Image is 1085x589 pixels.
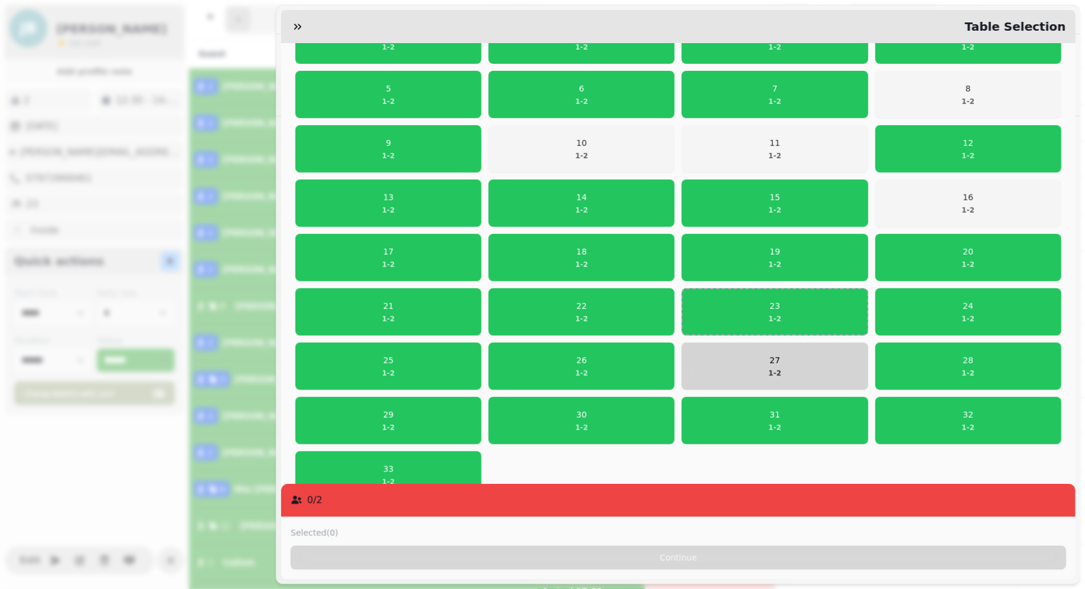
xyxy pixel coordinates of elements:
[382,409,395,421] p: 29
[768,354,781,366] p: 27
[962,83,975,95] p: 8
[488,343,675,390] button: 261-2
[875,125,1061,173] button: 121-2
[382,246,395,258] p: 17
[962,151,975,161] p: 1 - 2
[382,260,395,269] p: 1 - 2
[575,314,588,324] p: 1 - 2
[575,354,588,366] p: 26
[382,137,395,149] p: 9
[301,554,1056,562] span: Continue
[768,83,781,95] p: 7
[382,423,395,432] p: 1 - 2
[768,409,781,421] p: 31
[768,191,781,203] p: 15
[768,206,781,215] p: 1 - 2
[875,397,1061,444] button: 321-2
[382,97,395,106] p: 1 - 2
[962,137,975,149] p: 12
[875,343,1061,390] button: 281-2
[682,71,868,118] button: 71-2
[962,97,975,106] p: 1 - 2
[382,151,395,161] p: 1 - 2
[291,546,1066,570] button: Continue
[875,71,1061,118] button: 81-2
[488,234,675,281] button: 181-2
[488,125,675,173] button: 101-2
[575,369,588,378] p: 1 - 2
[382,300,395,312] p: 21
[962,409,975,421] p: 32
[382,314,395,324] p: 1 - 2
[295,451,481,499] button: 331-2
[382,191,395,203] p: 13
[768,423,781,432] p: 1 - 2
[962,314,975,324] p: 1 - 2
[682,343,868,390] button: 271-2
[488,71,675,118] button: 61-2
[682,397,868,444] button: 311-2
[962,246,975,258] p: 20
[575,260,588,269] p: 1 - 2
[962,300,975,312] p: 24
[307,493,322,507] p: 0 / 2
[875,234,1061,281] button: 201-2
[382,83,395,95] p: 5
[768,314,781,324] p: 1 - 2
[575,246,588,258] p: 18
[295,180,481,227] button: 131-2
[575,409,588,421] p: 30
[295,288,481,336] button: 211-2
[962,206,975,215] p: 1 - 2
[291,527,338,539] label: Selected (0)
[295,397,481,444] button: 291-2
[962,369,975,378] p: 1 - 2
[382,369,395,378] p: 1 - 2
[488,288,675,336] button: 221-2
[488,180,675,227] button: 141-2
[768,246,781,258] p: 19
[575,97,588,106] p: 1 - 2
[575,423,588,432] p: 1 - 2
[295,343,481,390] button: 251-2
[295,71,481,118] button: 51-2
[382,463,395,475] p: 33
[682,234,868,281] button: 191-2
[382,477,395,487] p: 1 - 2
[962,354,975,366] p: 28
[962,423,975,432] p: 1 - 2
[875,288,1061,336] button: 241-2
[875,180,1061,227] button: 161-2
[488,397,675,444] button: 301-2
[682,288,868,336] button: 231-2
[575,151,588,161] p: 1 - 2
[768,300,781,312] p: 23
[962,260,975,269] p: 1 - 2
[382,206,395,215] p: 1 - 2
[682,180,868,227] button: 151-2
[575,137,588,149] p: 10
[768,369,781,378] p: 1 - 2
[575,83,588,95] p: 6
[768,151,781,161] p: 1 - 2
[768,260,781,269] p: 1 - 2
[295,234,481,281] button: 171-2
[575,206,588,215] p: 1 - 2
[575,300,588,312] p: 22
[962,191,975,203] p: 16
[768,97,781,106] p: 1 - 2
[575,191,588,203] p: 14
[768,137,781,149] p: 11
[682,125,868,173] button: 111-2
[295,125,481,173] button: 91-2
[382,354,395,366] p: 25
